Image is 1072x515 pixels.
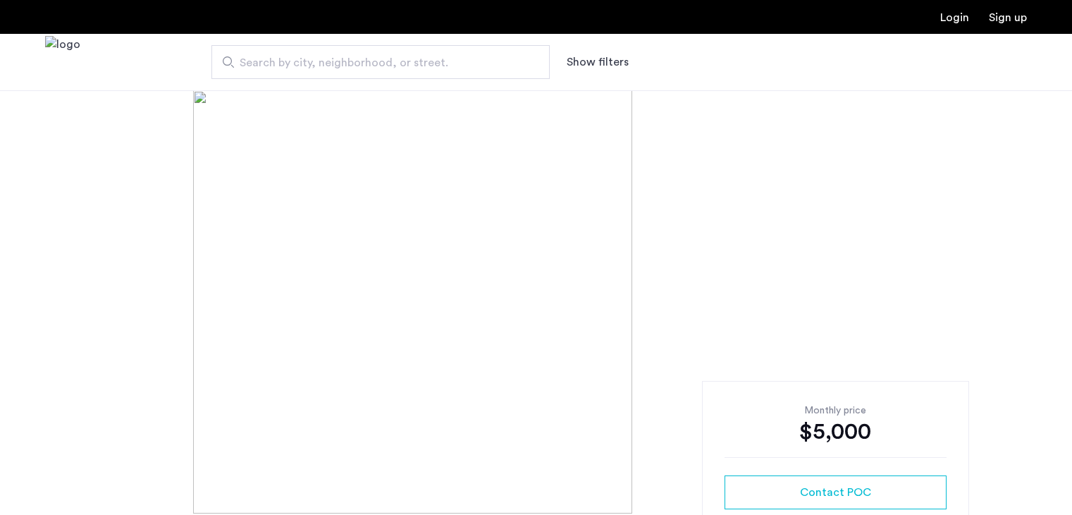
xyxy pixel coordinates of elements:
div: Monthly price [725,404,947,418]
span: Search by city, neighborhood, or street. [240,54,510,71]
img: [object%20Object] [193,90,879,514]
button: Show or hide filters [567,54,629,71]
span: Contact POC [800,484,871,501]
a: Registration [989,12,1027,23]
input: Apartment Search [211,45,550,79]
div: $5,000 [725,418,947,446]
img: logo [45,36,80,89]
a: Login [940,12,969,23]
button: button [725,475,947,509]
a: Cazamio Logo [45,36,80,89]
